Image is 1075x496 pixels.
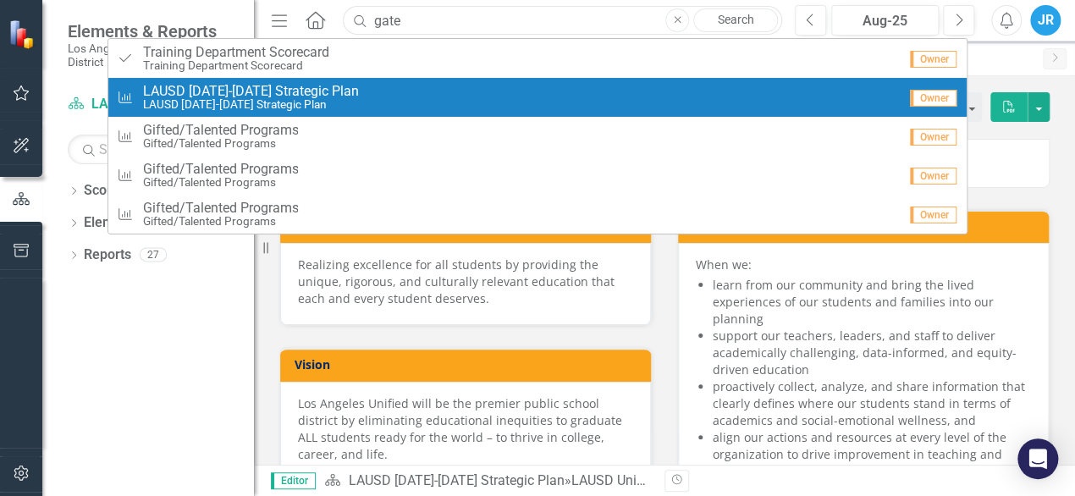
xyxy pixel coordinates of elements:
a: LAUSD [DATE]-[DATE] Strategic PlanLAUSD [DATE]-[DATE] Strategic PlanOwner [108,78,967,117]
li: support our teachers, leaders, and staff to deliver academically challenging, data-informed, and ... [713,328,1031,378]
div: Open Intercom Messenger [1017,438,1058,479]
span: Gifted/Talented Programs [142,123,298,138]
small: Gifted/Talented Programs [142,215,298,228]
span: Owner [910,51,956,68]
span: Owner [910,168,956,185]
a: Elements [84,213,141,233]
small: LAUSD [DATE]-[DATE] Strategic Plan [142,98,358,111]
small: Gifted/Talented Programs [142,176,298,189]
li: proactively collect, analyze, and share information that clearly defines where our students stand... [713,378,1031,429]
li: learn from our community and bring the lived experiences of our students and families into our pl... [713,277,1031,328]
li: align our actions and resources at every level of the organization to drive improvement in teachi... [713,429,1031,480]
a: Gifted/Talented ProgramsGifted/Talented ProgramsOwner [108,195,967,234]
a: Search [693,8,778,32]
span: Gifted/Talented Programs [142,201,298,216]
span: Owner [910,129,956,146]
button: Aug-25 [831,5,939,36]
div: LAUSD Unified - Ready for the World [571,472,786,488]
a: Training Department ScorecardTraining Department ScorecardOwner [108,39,967,78]
div: 27 [140,248,167,262]
small: Gifted/Talented Programs [142,137,298,150]
small: Los Angeles Unified School District [68,41,237,69]
div: Los Angeles Unified will be the premier public school district by eliminating educational inequit... [298,395,633,463]
a: Gifted/Talented ProgramsGifted/Talented ProgramsOwner [108,156,967,195]
span: LAUSD [DATE]-[DATE] Strategic Plan [142,84,358,99]
span: Editor [271,472,316,489]
a: LAUSD [DATE]-[DATE] Strategic Plan [68,95,237,114]
a: Scorecards [84,181,153,201]
span: Elements & Reports [68,21,237,41]
span: Gifted/Talented Programs [142,162,298,177]
input: Search Below... [68,135,237,164]
span: When we: [696,256,752,273]
a: Reports [84,245,131,265]
a: LAUSD [DATE]-[DATE] Strategic Plan [348,472,564,488]
small: Training Department Scorecard [142,59,328,72]
span: Training Department Scorecard [142,45,328,60]
div: » [324,471,652,491]
span: Owner [910,207,956,223]
div: Aug-25 [837,11,933,31]
button: JR [1030,5,1061,36]
input: Search ClearPoint... [343,6,782,36]
div: Realizing excellence for all students by providing the unique, rigorous, and culturally relevant ... [298,256,633,307]
a: Gifted/Talented ProgramsGifted/Talented ProgramsOwner [108,117,967,156]
h3: Vision [295,358,642,371]
span: Owner [910,90,956,107]
img: ClearPoint Strategy [8,19,38,49]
